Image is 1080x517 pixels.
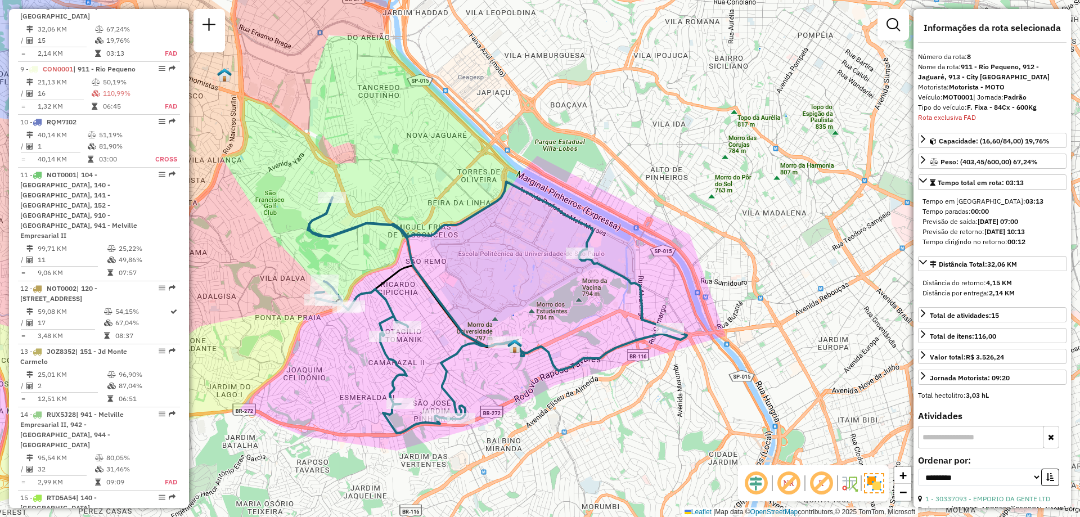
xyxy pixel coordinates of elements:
span: Ocultar deslocamento [742,470,769,497]
div: Tempo total em rota: 03:13 [918,192,1066,251]
i: Tempo total em rota [88,156,93,163]
div: Previsão de retorno: [922,227,1062,237]
td: 2,14 KM [37,48,94,59]
span: Tempo total em rota: 03:13 [938,178,1024,187]
div: Tempo paradas: [922,206,1062,217]
em: Rota exportada [169,118,175,125]
strong: [DATE] 07:00 [978,217,1018,226]
div: Número da rota: [918,52,1066,62]
button: Ordem crescente [1041,469,1059,486]
span: RTD5A54 [47,493,76,502]
i: Distância Total [26,308,33,315]
div: Endereço: [STREET_ADDRESS][PERSON_NAME] [918,504,1066,514]
strong: 8 [967,52,971,61]
div: Tempo dirigindo no retorno: [922,237,1062,247]
a: Leaflet [685,508,712,516]
i: % de utilização da cubagem [104,320,112,326]
a: OpenStreetMap [750,508,798,516]
td: = [20,393,26,404]
i: Tempo total em rota [95,479,101,485]
span: | 104 - [GEOGRAPHIC_DATA], 140 - [GEOGRAPHIC_DATA], 141 - [GEOGRAPHIC_DATA], 152 - [GEOGRAPHIC_DA... [20,170,137,240]
td: Cross [139,154,178,165]
span: | 151 - Jd Monte Carmelo [20,347,127,366]
a: 1 - 30337093 - EMPORIO DA GENTE LTD [925,494,1050,503]
i: Rota otimizada [170,308,177,315]
td: 03:00 [98,154,139,165]
span: 13 - [20,347,127,366]
span: 9 - [20,65,136,73]
div: Tempo em [GEOGRAPHIC_DATA]: [922,196,1062,206]
i: % de utilização do peso [88,132,96,138]
a: Peso: (403,45/600,00) 67,24% [918,154,1066,169]
a: Total de atividades:15 [918,307,1066,322]
a: Distância Total:32,06 KM [918,256,1066,271]
td: 1,32 KM [37,101,91,112]
i: Total de Atividades [26,90,33,97]
i: % de utilização da cubagem [107,257,116,263]
span: Exibir rótulo [808,470,835,497]
em: Opções [159,494,165,501]
span: Peso: (403,45/600,00) 67,24% [940,158,1038,166]
div: Distância do retorno: [922,278,1062,288]
td: 81,90% [98,141,139,152]
i: Total de Atividades [26,37,33,44]
i: % de utilização do peso [95,26,103,33]
a: Total de itens:116,00 [918,328,1066,343]
h4: Atividades [918,411,1066,421]
td: 49,86% [118,254,175,266]
i: Tempo total em rota [92,103,97,110]
i: % de utilização da cubagem [95,37,103,44]
td: 1 [37,141,87,152]
em: Opções [159,118,165,125]
div: Distância Total: [930,259,1017,269]
td: 32,06 KM [37,24,94,35]
i: % de utilização do peso [95,455,103,461]
td: 95,54 KM [37,452,94,464]
label: Ordenar por: [918,453,1066,467]
span: 10 - [20,118,76,126]
td: 87,04% [118,380,175,392]
em: Rota exportada [169,494,175,501]
span: | Jornada: [973,93,1027,101]
strong: F. Fixa - 84Cx - 600Kg [967,103,1037,111]
i: Distância Total [26,79,33,86]
img: Fluxo de ruas [840,474,858,492]
a: Tempo total em rota: 03:13 [918,174,1066,190]
i: Total de Atividades [26,320,33,326]
em: Opções [159,411,165,417]
i: Tempo total em rota [95,50,101,57]
td: / [20,141,26,152]
div: Distância por entrega: [922,288,1062,298]
img: 601 UDC Light Jd. Rochdale [217,68,232,82]
span: + [899,468,907,482]
strong: Padrão [1003,93,1027,101]
a: Nova sessão e pesquisa [198,14,220,39]
td: 25,22% [118,243,175,254]
td: 06:45 [102,101,154,112]
span: RUX5J28 [47,410,76,419]
strong: MOT0001 [943,93,973,101]
strong: 15 [991,311,999,320]
img: Exibir/Ocultar setores [864,473,884,493]
td: 12,51 KM [37,393,107,404]
td: / [20,35,26,46]
td: / [20,380,26,392]
i: % de utilização da cubagem [95,466,103,473]
div: Nome da rota: [918,62,1066,82]
em: Opções [159,348,165,354]
td: = [20,101,26,112]
i: % de utilização do peso [107,371,116,378]
td: 3,48 KM [37,330,103,341]
strong: 116,00 [974,332,996,340]
td: 2,99 KM [37,476,94,488]
i: Distância Total [26,371,33,378]
strong: 00:00 [971,207,989,215]
span: 12 - [20,284,97,303]
i: Distância Total [26,245,33,252]
span: − [899,485,907,499]
span: 15 - [20,493,97,512]
a: Jornada Motorista: 09:20 [918,370,1066,385]
td: = [20,476,26,488]
span: Capacidade: (16,60/84,00) 19,76% [939,137,1050,145]
div: Valor total: [930,352,1004,362]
